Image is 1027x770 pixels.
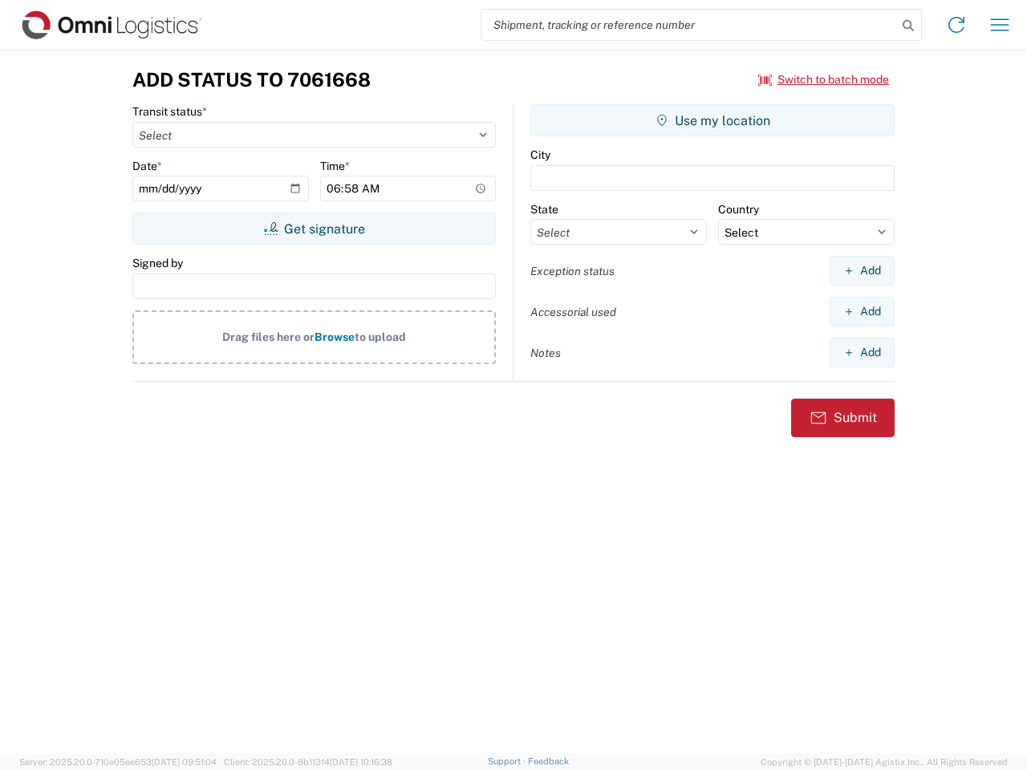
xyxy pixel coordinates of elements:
[315,330,355,343] span: Browse
[132,68,371,91] h3: Add Status to 7061668
[530,202,558,217] label: State
[132,213,496,245] button: Get signature
[222,330,315,343] span: Drag files here or
[152,757,217,767] span: [DATE] 09:51:04
[132,104,207,119] label: Transit status
[758,67,889,93] button: Switch to batch mode
[330,757,392,767] span: [DATE] 10:16:38
[132,159,162,173] label: Date
[530,346,561,360] label: Notes
[320,159,350,173] label: Time
[19,757,217,767] span: Server: 2025.20.0-710e05ee653
[830,338,895,367] button: Add
[224,757,392,767] span: Client: 2025.20.0-8b113f4
[530,264,615,278] label: Exception status
[718,202,759,217] label: Country
[481,10,897,40] input: Shipment, tracking or reference number
[830,256,895,286] button: Add
[530,148,550,162] label: City
[830,297,895,326] button: Add
[355,330,406,343] span: to upload
[530,305,616,319] label: Accessorial used
[791,399,895,437] button: Submit
[761,755,1008,769] span: Copyright © [DATE]-[DATE] Agistix Inc., All Rights Reserved
[528,756,569,766] a: Feedback
[132,256,183,270] label: Signed by
[530,104,895,136] button: Use my location
[488,756,528,766] a: Support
